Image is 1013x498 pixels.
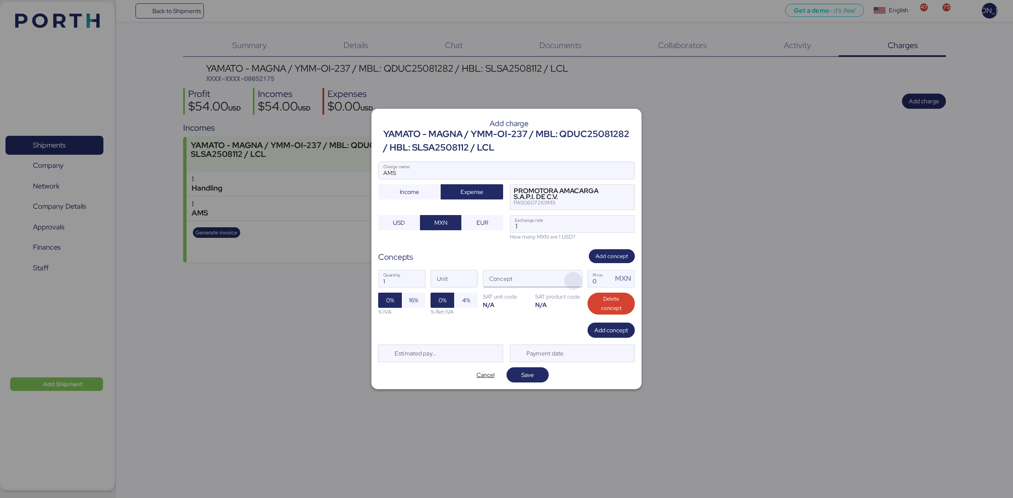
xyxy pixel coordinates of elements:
[379,270,425,287] input: Quantity
[402,293,425,308] button: 16%
[506,367,549,382] button: Save
[615,273,634,284] div: MXN
[514,200,620,206] div: PAS0607269M9
[383,127,635,155] div: YAMATO - MAGNA / YMM-OI-237 / MBL: QDUC25081282 / HBL: SLSA2508112 / LCL
[588,323,635,338] button: Add concept
[521,370,534,380] span: Save
[462,295,470,305] span: 4%
[409,295,418,305] span: 16%
[439,295,447,305] span: 0%
[464,367,506,382] button: Cancel
[420,215,462,230] button: MXN
[434,218,447,228] span: MXN
[564,272,582,290] button: ConceptConcept
[393,218,405,228] span: USD
[514,188,620,200] div: PROMOTORA AMACARGA S.A.P.I. DE C.V.
[378,308,425,316] div: % IVA
[379,162,634,179] input: Charge name
[378,293,402,308] button: 0%
[594,325,628,335] span: Add concept
[535,301,582,309] div: N/A
[483,270,562,287] input: Concept
[594,294,628,313] span: Delete concept
[441,184,503,199] button: Expense
[378,215,420,230] button: USD
[378,184,441,199] button: Income
[378,251,413,263] div: Concepts
[400,187,419,197] span: Income
[431,270,477,287] input: Unit
[386,295,394,305] span: 0%
[510,233,635,241] div: How many MXN are 1 USD?
[596,252,628,261] span: Add concept
[454,293,478,308] button: 4%
[483,301,530,309] div: N/A
[483,293,530,301] div: SAT unit code
[588,293,635,315] button: Delete concept
[460,187,483,197] span: Expense
[477,218,488,228] span: EUR
[431,308,478,316] div: % Ret IVA
[535,293,582,301] div: SAT product code
[431,293,454,308] button: 0%
[477,370,495,380] span: Cancel
[461,215,503,230] button: EUR
[383,120,635,127] div: Add charge
[588,270,612,287] input: Price
[589,249,635,263] button: Add concept
[510,215,634,232] input: Exchange rate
